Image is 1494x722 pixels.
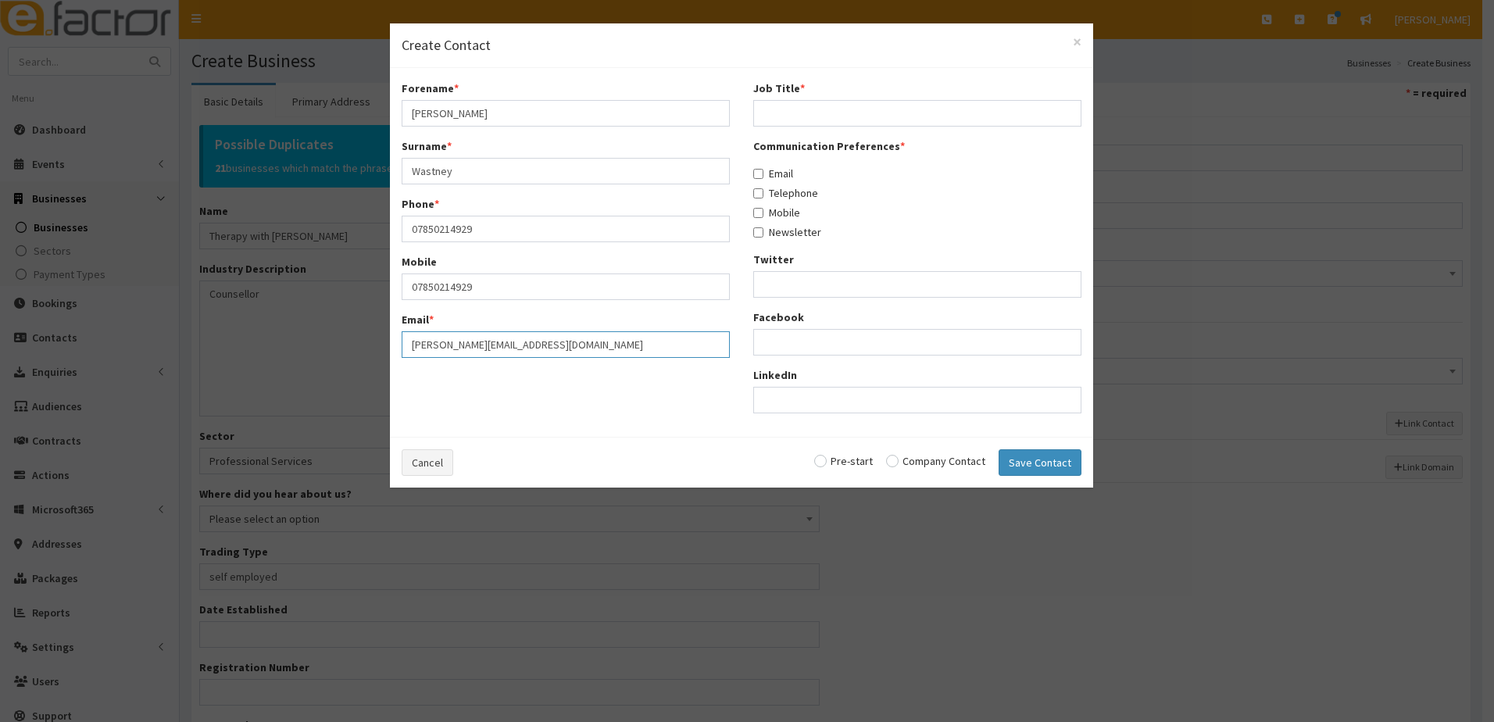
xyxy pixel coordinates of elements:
label: Email [402,312,434,327]
label: Job Title [753,80,805,96]
label: LinkedIn [753,367,797,383]
label: Mobile [402,254,437,270]
label: Pre-start [814,456,873,466]
label: Facebook [753,309,804,325]
label: Communication Preferences [753,138,905,154]
label: Telephone [753,185,818,201]
input: Email [753,169,763,179]
label: Mobile [753,205,800,220]
label: Company Contact [886,456,985,466]
label: Surname [402,138,452,154]
label: Twitter [753,252,794,267]
h4: Create Contact [402,35,1081,55]
input: Telephone [753,188,763,198]
input: Newsletter [753,227,763,238]
button: Close [1073,34,1081,50]
input: Mobile [753,208,763,218]
label: Email [753,166,793,181]
span: × [1073,31,1081,52]
button: Cancel [402,449,453,476]
label: Forename [402,80,459,96]
label: Newsletter [753,224,821,240]
button: Save Contact [999,449,1081,476]
label: Phone [402,196,439,212]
